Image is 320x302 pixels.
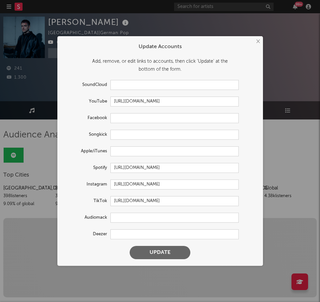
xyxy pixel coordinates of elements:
div: Update Accounts [64,43,256,51]
button: × [254,38,261,45]
button: Update [130,246,190,259]
label: Facebook [64,114,110,122]
label: Instagram [64,181,110,189]
label: Apple/iTunes [64,147,110,155]
label: Songkick [64,131,110,139]
label: SoundCloud [64,81,110,89]
label: Audiomack [64,214,110,222]
label: YouTube [64,98,110,106]
label: Spotify [64,164,110,172]
div: Add, remove, or edit links to accounts, then click 'Update' at the bottom of the form. [64,57,256,73]
label: TikTok [64,197,110,205]
label: Deezer [64,230,110,238]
